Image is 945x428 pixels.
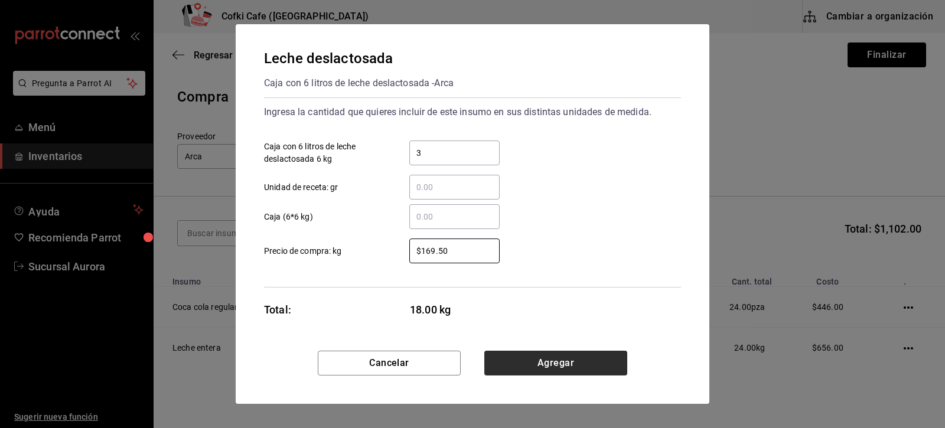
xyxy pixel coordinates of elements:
span: 18.00 kg [410,302,500,318]
span: Precio de compra: kg [264,245,342,257]
span: Unidad de receta: gr [264,181,338,194]
div: Caja con 6 litros de leche deslactosada - Arca [264,74,454,93]
span: Caja (6*6 kg) [264,211,313,223]
input: Precio de compra: kg [409,244,500,258]
div: Ingresa la cantidad que quieres incluir de este insumo en sus distintas unidades de medida. [264,103,681,122]
div: Leche deslactosada [264,48,454,69]
input: Caja con 6 litros de leche deslactosada 6 kg [409,146,500,160]
button: Cancelar [318,351,461,375]
input: Caja (6*6 kg) [409,210,500,224]
input: Unidad de receta: gr [409,180,500,194]
span: Caja con 6 litros de leche deslactosada 6 kg [264,141,387,165]
button: Agregar [484,351,627,375]
div: Total: [264,302,291,318]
